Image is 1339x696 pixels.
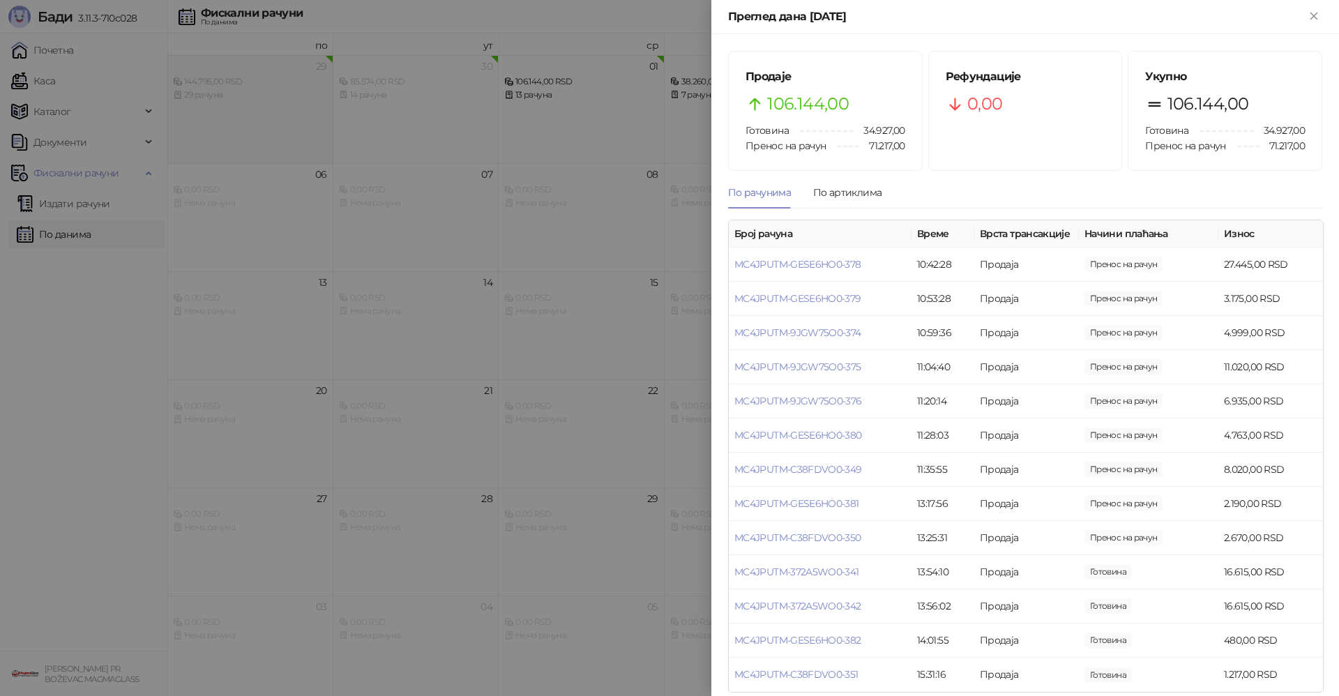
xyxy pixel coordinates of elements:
[728,8,1306,25] div: Преглед дана [DATE]
[1218,248,1323,282] td: 27.445,00 RSD
[734,258,861,271] a: MC4JPUTM-GESE6HO0-378
[1218,658,1323,692] td: 1.217,00 RSD
[734,292,861,305] a: MC4JPUTM-GESE6HO0-379
[967,91,1002,117] span: 0,00
[911,589,974,623] td: 13:56:02
[911,555,974,589] td: 13:54:10
[1218,350,1323,384] td: 11.020,00 RSD
[911,248,974,282] td: 10:42:28
[911,282,974,316] td: 10:53:28
[859,138,905,153] span: 71.217,00
[1084,633,1132,648] span: 480,00
[1084,291,1163,306] span: 3.175,00
[734,463,862,476] a: MC4JPUTM-C38FDVO0-349
[728,185,791,200] div: По рачунима
[1254,123,1305,138] span: 34.927,00
[1084,530,1163,545] span: 2.670,00
[1084,598,1132,614] span: 16.615,00
[1079,220,1218,248] th: Начини плаћања
[1167,91,1249,117] span: 106.144,00
[1084,667,1132,683] span: 1.217,00
[974,350,1079,384] td: Продаја
[911,384,974,418] td: 11:20:14
[974,316,1079,350] td: Продаја
[1145,139,1225,152] span: Пренос на рачун
[974,487,1079,521] td: Продаја
[1218,316,1323,350] td: 4.999,00 RSD
[911,623,974,658] td: 14:01:55
[734,395,862,407] a: MC4JPUTM-9JGW75O0-376
[1084,496,1163,511] span: 2.190,00
[974,220,1079,248] th: Врста трансакције
[734,668,858,681] a: MC4JPUTM-C38FDVO0-351
[734,566,859,578] a: MC4JPUTM-372A5WO0-341
[734,600,861,612] a: MC4JPUTM-372A5WO0-342
[974,453,1079,487] td: Продаја
[974,589,1079,623] td: Продаја
[911,350,974,384] td: 11:04:40
[1218,487,1323,521] td: 2.190,00 RSD
[729,220,911,248] th: Број рачуна
[746,139,826,152] span: Пренос на рачун
[1145,124,1188,137] span: Готовина
[854,123,905,138] span: 34.927,00
[911,521,974,555] td: 13:25:31
[1145,68,1305,85] h5: Укупно
[911,220,974,248] th: Време
[974,555,1079,589] td: Продаја
[1084,393,1163,409] span: 6.935,00
[974,384,1079,418] td: Продаја
[1218,521,1323,555] td: 2.670,00 RSD
[1218,453,1323,487] td: 8.020,00 RSD
[974,248,1079,282] td: Продаја
[911,316,974,350] td: 10:59:36
[1218,589,1323,623] td: 16.615,00 RSD
[911,453,974,487] td: 11:35:55
[813,185,882,200] div: По артиклима
[734,429,862,441] a: MC4JPUTM-GESE6HO0-380
[1306,8,1322,25] button: Close
[1218,555,1323,589] td: 16.615,00 RSD
[1218,623,1323,658] td: 480,00 RSD
[1218,418,1323,453] td: 4.763,00 RSD
[1084,462,1163,477] span: 8.020,00
[974,623,1079,658] td: Продаја
[974,418,1079,453] td: Продаја
[911,487,974,521] td: 13:17:56
[734,361,861,373] a: MC4JPUTM-9JGW75O0-375
[734,531,861,544] a: MC4JPUTM-C38FDVO0-350
[974,282,1079,316] td: Продаја
[734,497,859,510] a: MC4JPUTM-GESE6HO0-381
[734,634,861,646] a: MC4JPUTM-GESE6HO0-382
[974,521,1079,555] td: Продаја
[734,326,861,339] a: MC4JPUTM-9JGW75O0-374
[1084,257,1163,272] span: 27.445,00
[1084,564,1132,580] span: 16.615,00
[767,91,849,117] span: 106.144,00
[1218,282,1323,316] td: 3.175,00 RSD
[911,418,974,453] td: 11:28:03
[974,658,1079,692] td: Продаја
[946,68,1105,85] h5: Рефундације
[1084,325,1163,340] span: 4.999,00
[1218,220,1323,248] th: Износ
[1218,384,1323,418] td: 6.935,00 RSD
[1084,359,1163,375] span: 11.020,00
[1259,138,1305,153] span: 71.217,00
[911,658,974,692] td: 15:31:16
[746,124,789,137] span: Готовина
[1084,428,1163,443] span: 4.763,00
[746,68,905,85] h5: Продаје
